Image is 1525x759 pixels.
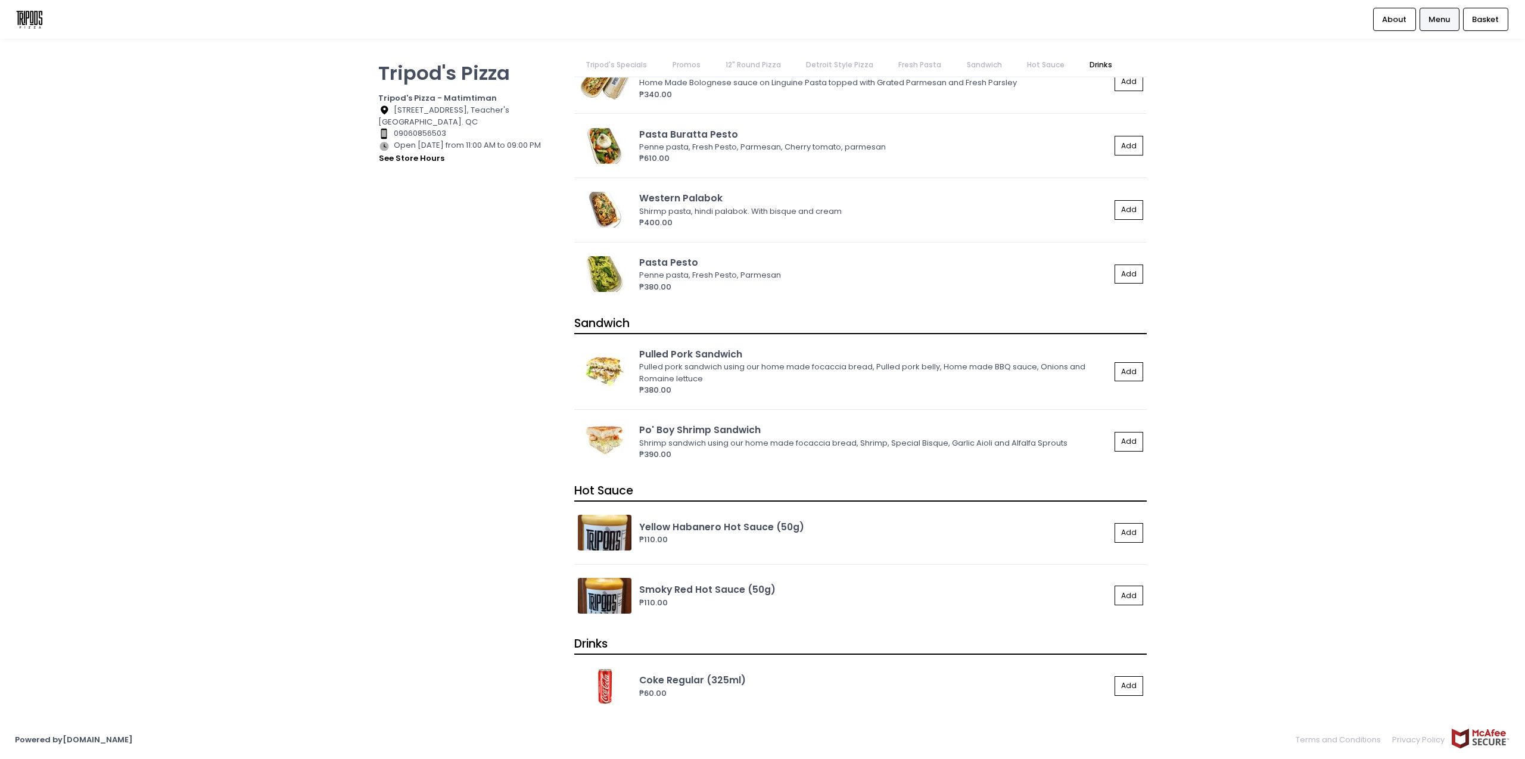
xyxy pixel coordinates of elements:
[578,128,631,164] img: Pasta Buratta Pesto
[378,61,559,85] p: Tripod's Pizza
[639,384,1110,396] div: ₱380.00
[1115,265,1143,284] button: Add
[15,734,133,745] a: Powered by[DOMAIN_NAME]
[639,217,1110,229] div: ₱400.00
[639,534,1110,546] div: ₱110.00
[639,206,1107,217] div: Shirmp pasta, hindi palabok. With bisque and cream
[1115,136,1143,155] button: Add
[578,515,631,550] img: Yellow Habanero Hot Sauce (50g)
[378,152,445,165] button: see store hours
[639,423,1110,437] div: Po' Boy Shrimp Sandwich
[1472,14,1499,26] span: Basket
[1115,72,1143,92] button: Add
[578,256,631,292] img: Pasta Pesto
[639,347,1110,361] div: Pulled Pork Sandwich
[578,668,631,704] img: Coke Regular (325ml)
[1115,676,1143,696] button: Add
[639,361,1107,384] div: Pulled pork sandwich using our home made focaccia bread, Pulled pork belly, Home made BBQ sauce, ...
[574,54,659,76] a: Tripod's Specials
[574,636,608,652] span: Drinks
[639,673,1110,687] div: Coke Regular (325ml)
[887,54,953,76] a: Fresh Pasta
[578,424,631,459] img: Po' Boy Shrimp Sandwich
[1115,523,1143,543] button: Add
[639,583,1110,596] div: Smoky Red Hot Sauce (50g)
[378,127,559,139] div: 09060856503
[578,64,631,99] img: Bolognese Pasta
[574,315,630,331] span: Sandwich
[378,139,559,164] div: Open [DATE] from 11:00 AM to 09:00 PM
[1296,728,1387,751] a: Terms and Conditions
[378,104,559,128] div: [STREET_ADDRESS], Teacher's [GEOGRAPHIC_DATA]. QC
[639,281,1110,293] div: ₱380.00
[578,354,631,390] img: Pulled Pork Sandwich
[1387,728,1451,751] a: Privacy Policy
[955,54,1013,76] a: Sandwich
[1420,8,1459,30] a: Menu
[1451,728,1510,749] img: mcafee-secure
[639,127,1110,141] div: Pasta Buratta Pesto
[1078,54,1124,76] a: Drinks
[578,578,631,614] img: Smoky Red Hot Sauce (50g)
[639,688,1110,699] div: ₱60.00
[639,256,1110,269] div: Pasta Pesto
[639,597,1110,609] div: ₱110.00
[574,483,633,499] span: Hot Sauce
[1115,432,1143,452] button: Add
[639,89,1110,101] div: ₱340.00
[578,192,631,228] img: Western Palabok
[1115,200,1143,220] button: Add
[714,54,792,76] a: 12" Round Pizza
[639,437,1107,449] div: Shrimp sandwich using our home made focaccia bread, Shrimp, Special Bisque, Garlic Aioli and Alfa...
[378,92,497,104] b: Tripod's Pizza - Matimtiman
[639,449,1110,461] div: ₱390.00
[15,9,44,30] img: logo
[639,153,1110,164] div: ₱610.00
[1373,8,1416,30] a: About
[661,54,712,76] a: Promos
[1115,586,1143,605] button: Add
[795,54,885,76] a: Detroit Style Pizza
[1115,362,1143,382] button: Add
[1382,14,1406,26] span: About
[1428,14,1450,26] span: Menu
[1015,54,1076,76] a: Hot Sauce
[639,269,1107,281] div: Penne pasta, Fresh Pesto, Parmesan
[639,141,1107,153] div: Penne pasta, Fresh Pesto, Parmesan, Cherry tomato, parmesan
[639,191,1110,205] div: Western Palabok
[639,77,1107,89] div: Home Made Bolognese sauce on Linguine Pasta topped with Grated Parmesan and Fresh Parsley
[639,520,1110,534] div: Yellow Habanero Hot Sauce (50g)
